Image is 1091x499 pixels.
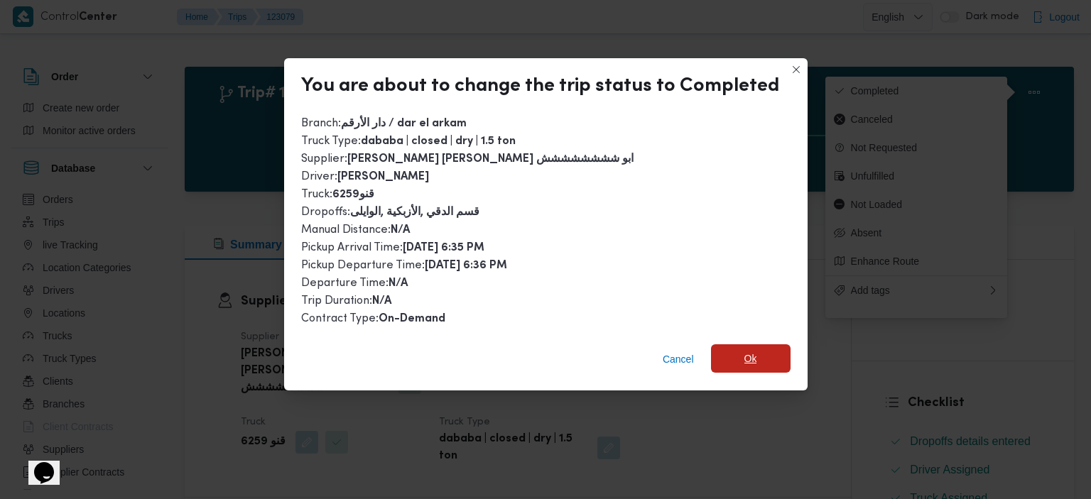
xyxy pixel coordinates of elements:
[361,136,516,147] b: dababa | closed | dry | 1.5 ton
[301,295,391,307] span: Trip Duration :
[372,296,391,307] b: N/A
[301,136,516,147] span: Truck Type :
[301,171,429,182] span: Driver :
[14,442,60,485] iframe: chat widget
[332,190,374,200] b: قنو6259
[657,345,700,373] button: Cancel
[301,278,408,289] span: Departure Time :
[301,313,445,324] span: Contract Type :
[337,172,429,182] b: [PERSON_NAME]
[663,351,694,368] span: Cancel
[341,119,467,129] b: دار الأرقم / dar el arkam
[301,118,467,129] span: Branch :
[301,260,507,271] span: Pickup Departure Time :
[350,207,479,218] b: قسم الدقي ,الأزبكية ,الوايلى
[301,189,374,200] span: Truck :
[301,224,410,236] span: Manual Distance :
[347,154,634,165] b: [PERSON_NAME] [PERSON_NAME] ابو شششششششش
[301,242,484,253] span: Pickup Arrival Time :
[301,75,779,98] div: You are about to change the trip status to Completed
[391,225,410,236] b: N/A
[379,314,445,324] b: On-Demand
[711,344,791,373] button: Ok
[403,243,484,253] b: [DATE] 6:35 PM
[389,278,408,289] b: N/A
[788,61,805,78] button: Closes this modal window
[744,350,757,367] span: Ok
[425,261,507,271] b: [DATE] 6:36 PM
[301,207,479,218] span: Dropoffs :
[301,153,634,165] span: Supplier :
